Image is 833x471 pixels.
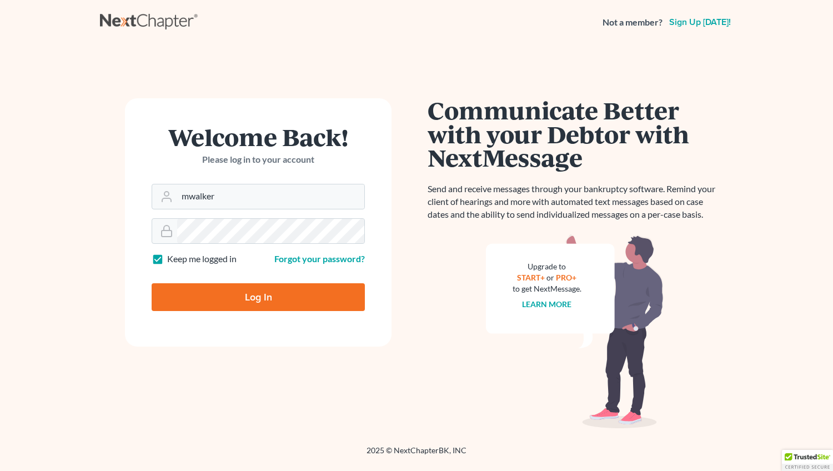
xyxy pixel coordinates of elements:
[513,261,581,272] div: Upgrade to
[547,273,555,282] span: or
[486,234,664,429] img: nextmessage_bg-59042aed3d76b12b5cd301f8e5b87938c9018125f34e5fa2b7a6b67550977c72.svg
[782,450,833,471] div: TrustedSite Certified
[274,253,365,264] a: Forgot your password?
[152,153,365,166] p: Please log in to your account
[603,16,663,29] strong: Not a member?
[167,253,237,265] label: Keep me logged in
[152,125,365,149] h1: Welcome Back!
[100,445,733,465] div: 2025 © NextChapterBK, INC
[152,283,365,311] input: Log In
[513,283,581,294] div: to get NextMessage.
[428,183,722,221] p: Send and receive messages through your bankruptcy software. Remind your client of hearings and mo...
[523,299,572,309] a: Learn more
[518,273,545,282] a: START+
[556,273,577,282] a: PRO+
[428,98,722,169] h1: Communicate Better with your Debtor with NextMessage
[667,18,733,27] a: Sign up [DATE]!
[177,184,364,209] input: Email Address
